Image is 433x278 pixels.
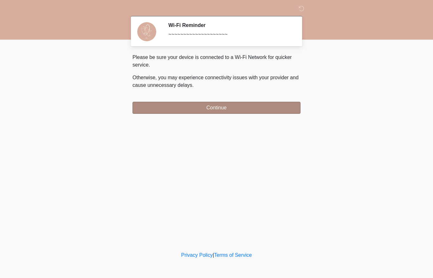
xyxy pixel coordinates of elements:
p: Please be sure your device is connected to a Wi-Fi Network for quicker service. [132,54,301,69]
a: | [213,252,214,258]
img: DM Studio Logo [126,5,134,13]
img: Agent Avatar [137,22,156,41]
span: . [192,82,194,88]
div: ~~~~~~~~~~~~~~~~~~~~ [168,31,291,38]
a: Terms of Service [214,252,252,258]
p: Otherwise, you may experience connectivity issues with your provider and cause unnecessary delays [132,74,301,89]
button: Continue [132,102,301,114]
a: Privacy Policy [181,252,213,258]
h2: Wi-Fi Reminder [168,22,291,28]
